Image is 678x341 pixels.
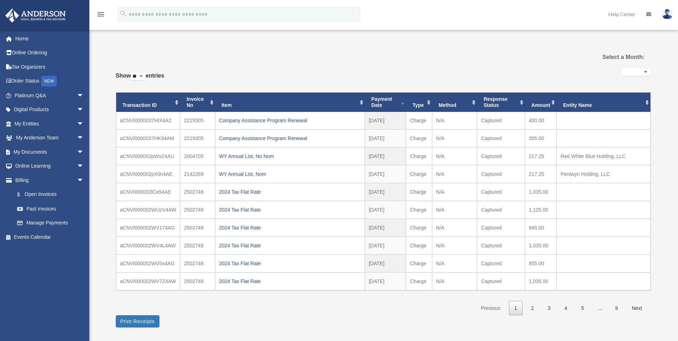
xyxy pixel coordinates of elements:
[116,129,180,147] td: aCNVI0000037HK94AM
[5,88,95,103] a: Platinum Q&Aarrow_drop_down
[219,241,361,251] div: 2024 Tax Flat Rate
[525,112,557,129] td: 400.00
[525,165,557,183] td: 217.25
[432,237,477,254] td: N/A
[5,46,95,60] a: Online Ordering
[180,272,215,290] td: 2502748
[509,301,523,316] a: 1
[406,112,432,129] td: Charge
[219,169,361,179] div: WY Annual List, Nom
[477,129,525,147] td: Captured
[180,112,215,129] td: 2219305
[627,301,648,316] a: Next
[116,219,180,237] td: aCNVI000002WV174AG
[477,272,525,290] td: Captured
[432,147,477,165] td: N/A
[525,201,557,219] td: 1,125.00
[365,147,406,165] td: [DATE]
[131,73,145,81] select: Showentries
[5,145,95,159] a: My Documentsarrow_drop_down
[475,301,505,316] a: Previous
[406,129,432,147] td: Charge
[365,129,406,147] td: [DATE]
[365,165,406,183] td: [DATE]
[477,201,525,219] td: Captured
[525,254,557,272] td: 855.00
[477,112,525,129] td: Captured
[432,272,477,290] td: N/A
[219,258,361,268] div: 2024 Tax Flat Rate
[477,183,525,201] td: Captured
[432,165,477,183] td: N/A
[5,117,95,131] a: My Entitiesarrow_drop_down
[406,183,432,201] td: Charge
[219,187,361,197] div: 2024 Tax Flat Rate
[96,10,105,19] i: menu
[5,31,95,46] a: Home
[477,165,525,183] td: Captured
[406,254,432,272] td: Charge
[116,315,159,327] button: Print Receipts
[116,254,180,272] td: aCNVI000002WV5x4AG
[432,254,477,272] td: N/A
[180,165,215,183] td: 2142269
[406,165,432,183] td: Charge
[365,183,406,201] td: [DATE]
[477,219,525,237] td: Captured
[77,173,91,188] span: arrow_drop_down
[215,93,365,112] th: Item: activate to sort column ascending
[5,103,95,117] a: Digital Productsarrow_drop_down
[10,202,91,216] a: Past Invoices
[180,183,215,201] td: 2502748
[406,93,432,112] th: Type: activate to sort column ascending
[77,159,91,174] span: arrow_drop_down
[77,103,91,117] span: arrow_drop_down
[406,237,432,254] td: Charge
[3,9,68,23] img: Anderson Advisors Platinum Portal
[556,93,650,112] th: Entity Name: activate to sort column ascending
[77,131,91,145] span: arrow_drop_down
[559,301,573,316] a: 4
[180,201,215,219] td: 2502748
[365,93,406,112] th: Payment Date: activate to sort column ascending
[180,219,215,237] td: 2502748
[116,112,180,129] td: aCNVI0000037HIX4A2
[543,301,556,316] a: 3
[365,201,406,219] td: [DATE]
[5,131,95,145] a: My Anderson Teamarrow_drop_down
[477,237,525,254] td: Captured
[5,74,95,89] a: Order StatusNEW
[406,147,432,165] td: Charge
[219,205,361,215] div: 2024 Tax Flat Rate
[180,237,215,254] td: 2502748
[432,183,477,201] td: N/A
[566,52,644,62] label: Select a Month:
[406,201,432,219] td: Charge
[406,272,432,290] td: Charge
[219,223,361,233] div: 2024 Tax Flat Rate
[406,219,432,237] td: Charge
[525,129,557,147] td: 395.00
[526,301,539,316] a: 2
[77,145,91,159] span: arrow_drop_down
[432,201,477,219] td: N/A
[525,272,557,290] td: 1,035.00
[662,9,673,19] img: User Pic
[477,93,525,112] th: Response Status: activate to sort column ascending
[180,129,215,147] td: 2219305
[96,13,105,19] a: menu
[365,219,406,237] td: [DATE]
[10,216,95,230] a: Manage Payments
[116,93,180,112] th: Transaction ID: activate to sort column ascending
[432,129,477,147] td: N/A
[116,147,180,165] td: aCNVI000002pWxZ4AU
[556,165,650,183] td: Pentwyn Holding, LLC
[477,147,525,165] td: Captured
[432,93,477,112] th: Method: activate to sort column ascending
[5,60,95,74] a: Tax Organizers
[116,237,180,254] td: aCNVI000002WV4L4AW
[5,173,95,187] a: Billingarrow_drop_down
[432,219,477,237] td: N/A
[21,190,25,199] span: $
[365,112,406,129] td: [DATE]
